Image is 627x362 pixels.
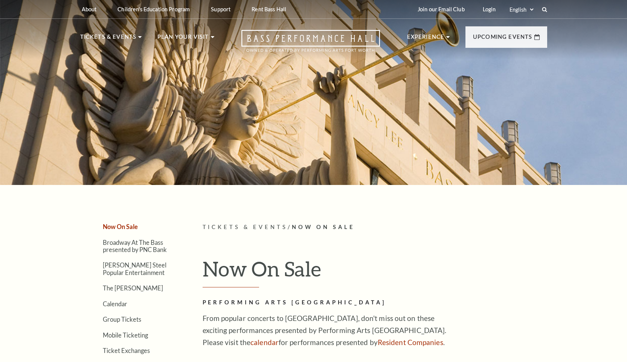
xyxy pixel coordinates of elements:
[211,6,230,12] p: Support
[103,300,127,307] a: Calendar
[103,261,166,276] a: [PERSON_NAME] Steel Popular Entertainment
[103,347,150,354] a: Ticket Exchanges
[203,312,447,348] p: From popular concerts to [GEOGRAPHIC_DATA], don't miss out on these exciting performances present...
[250,338,279,347] a: calendar
[82,6,97,12] p: About
[203,223,547,232] p: /
[252,6,286,12] p: Rent Bass Hall
[103,316,141,323] a: Group Tickets
[80,32,137,46] p: Tickets & Events
[157,32,209,46] p: Plan Your Visit
[103,223,138,230] a: Now On Sale
[378,338,443,347] a: Resident Companies
[407,32,445,46] p: Experience
[292,224,355,230] span: Now On Sale
[508,6,535,13] select: Select:
[103,239,167,253] a: Broadway At The Bass presented by PNC Bank
[103,284,163,292] a: The [PERSON_NAME]
[103,331,148,339] a: Mobile Ticketing
[473,32,532,46] p: Upcoming Events
[117,6,190,12] p: Children's Education Program
[203,224,288,230] span: Tickets & Events
[203,257,547,287] h1: Now On Sale
[203,298,447,307] h2: Performing Arts [GEOGRAPHIC_DATA]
